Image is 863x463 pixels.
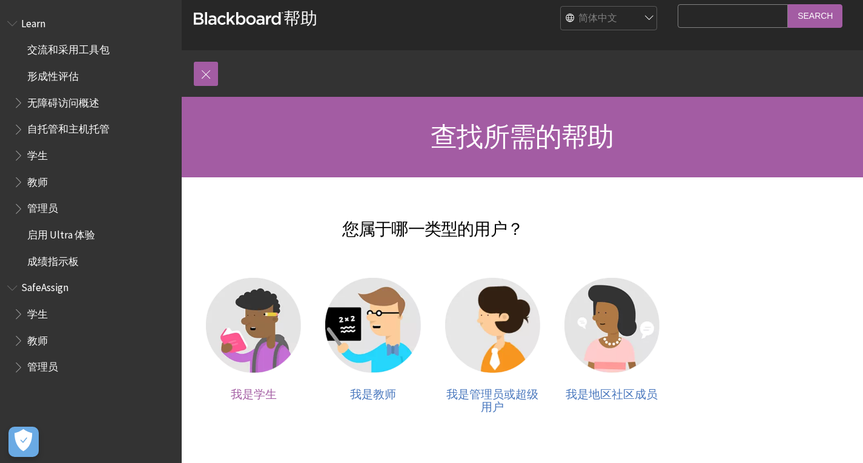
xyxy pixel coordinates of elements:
[561,7,658,31] select: Site Language Selector
[325,278,420,414] a: 教师 我是教师
[445,278,540,414] a: 管理员 我是管理员或超级用户
[194,12,283,25] strong: Blackboard
[27,251,79,268] span: 成绩指示板
[231,387,277,401] span: 我是学生
[27,145,48,162] span: 学生
[564,278,660,373] img: 社区成员
[8,427,39,457] button: Open Preferences
[27,357,58,373] span: 管理员
[27,225,95,241] span: 启用 Ultra 体验
[350,387,396,401] span: 我是教师
[194,202,672,241] h2: 您属于哪一类型的用户？
[7,278,174,378] nav: Book outline for Blackboard SafeAssign
[788,4,842,28] input: Search
[564,278,660,414] a: 社区成员 我是地区社区成员
[27,304,48,320] span: 学生
[27,93,99,109] span: 无障碍访问概述
[27,40,110,56] span: 交流和采用工具包
[27,199,58,215] span: 管理员
[21,13,45,30] span: Learn
[206,278,301,414] a: 学生 我是学生
[325,278,420,373] img: 教师
[27,172,48,188] span: 教师
[206,278,301,373] img: 学生
[21,278,68,294] span: SafeAssign
[27,330,48,347] span: 教师
[194,7,317,29] a: Blackboard帮助
[566,387,658,401] span: 我是地区社区成员
[431,120,613,153] span: 查找所需的帮助
[445,278,540,373] img: 管理员
[27,119,110,136] span: 自托管和主机托管
[7,13,174,272] nav: Book outline for Blackboard Learn Help
[27,66,79,82] span: 形成性评估
[446,387,538,415] span: 我是管理员或超级用户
